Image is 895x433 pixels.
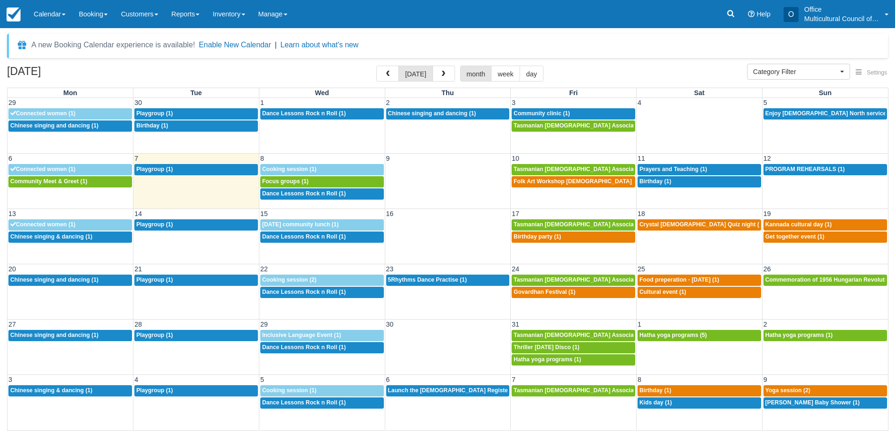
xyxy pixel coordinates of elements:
span: Kids day (1) [639,399,672,406]
span: Tasmanian [DEMOGRAPHIC_DATA] Association -Weekly Praying (1) [514,221,698,228]
button: month [460,66,492,82]
span: 15 [259,210,269,217]
span: Chinese singing and dancing (1) [10,276,98,283]
p: Office [804,5,879,14]
a: Govardhan Festival (1) [512,287,635,298]
span: 10 [511,155,520,162]
span: 6 [385,376,391,383]
a: Launch the [DEMOGRAPHIC_DATA] Register Tasmania Chapter. (2) [386,385,510,396]
span: 4 [637,99,642,106]
span: 21 [133,265,143,273]
span: Tasmanian [DEMOGRAPHIC_DATA] Association -Weekly Praying (1) [514,122,698,129]
span: Tasmanian [DEMOGRAPHIC_DATA] Association -Weekly Praying (1) [514,332,698,338]
span: Playgroup (1) [136,276,173,283]
span: 1 [637,321,642,328]
span: Playgroup (1) [136,110,173,117]
span: 6 [7,155,13,162]
span: Sat [694,89,704,97]
span: Dance Lessons Rock n Roll (1) [262,399,346,406]
span: Tasmanian [DEMOGRAPHIC_DATA] Association -Weekly Praying (1) [514,166,698,172]
a: Dance Lessons Rock n Roll (1) [260,342,384,353]
a: Cooking session (2) [260,275,384,286]
a: Birthday party (1) [512,231,635,243]
a: Commemoration of 1956 Hungarian Revolution (1) [763,275,887,286]
button: Category Filter [747,64,850,80]
i: Help [748,11,755,17]
span: Playgroup (1) [136,332,173,338]
a: Connected women (1) [8,108,132,119]
span: 26 [763,265,772,273]
span: Tasmanian [DEMOGRAPHIC_DATA] Association -Weekly Praying (1) [514,276,698,283]
span: Hatha yoga programs (1) [514,356,581,363]
span: Mon [63,89,77,97]
span: Prayers and Teaching (1) [639,166,707,172]
span: 29 [259,321,269,328]
span: 20 [7,265,17,273]
a: Dance Lessons Rock n Roll (1) [260,108,384,119]
a: Chinese singing and dancing (1) [386,108,510,119]
button: day [520,66,543,82]
span: 29 [7,99,17,106]
span: 23 [385,265,395,273]
a: Playgroup (1) [134,330,258,341]
span: Tue [191,89,202,97]
a: Tasmanian [DEMOGRAPHIC_DATA] Association -Weekly Praying (1) [512,275,635,286]
a: [DATE] community lunch (1) [260,219,384,231]
a: Yoga session (2) [763,385,887,396]
span: 8 [637,376,642,383]
span: Hatha yoga programs (5) [639,332,707,338]
span: 25 [637,265,646,273]
span: 5 [763,99,768,106]
span: Playgroup (1) [136,166,173,172]
span: Govardhan Festival (1) [514,289,575,295]
span: Community Meet & Greet (1) [10,178,88,185]
span: 8 [259,155,265,162]
button: [DATE] [398,66,433,82]
span: PROGRAM REHEARSALS (1) [765,166,845,172]
span: 12 [763,155,772,162]
a: [PERSON_NAME] Baby Shower (1) [763,397,887,409]
span: Help [756,10,770,18]
span: 2 [763,321,768,328]
span: Wed [315,89,329,97]
span: Launch the [DEMOGRAPHIC_DATA] Register Tasmania Chapter. (2) [388,387,571,394]
span: 18 [637,210,646,217]
a: Hatha yoga programs (1) [763,330,887,341]
span: Dance Lessons Rock n Roll (1) [262,233,346,240]
span: Dance Lessons Rock n Roll (1) [262,344,346,351]
a: Chinese singing and dancing (1) [8,330,132,341]
a: Playgroup (1) [134,219,258,231]
span: Folk Art Workshop [DEMOGRAPHIC_DATA] Community (1) [514,178,673,185]
span: Birthday (1) [136,122,168,129]
a: Enjoy [DEMOGRAPHIC_DATA] North service (3) [763,108,887,119]
p: Multicultural Council of [GEOGRAPHIC_DATA] [804,14,879,23]
span: Tasmanian [DEMOGRAPHIC_DATA] Association -Weekly Praying (1) [514,387,698,394]
button: Settings [850,66,893,80]
span: Chinese singing and dancing (1) [10,122,98,129]
a: Dance Lessons Rock n Roll (1) [260,287,384,298]
a: Playgroup (1) [134,275,258,286]
span: 4 [133,376,139,383]
span: Inclusive Language Event (1) [262,332,341,338]
a: Tasmanian [DEMOGRAPHIC_DATA] Association -Weekly Praying (1) [512,385,635,396]
span: Playgroup (1) [136,221,173,228]
a: Hatha yoga programs (5) [638,330,761,341]
h2: [DATE] [7,66,125,83]
span: Yoga session (2) [765,387,810,394]
a: Hatha yoga programs (1) [512,354,635,366]
span: Cooking session (1) [262,387,316,394]
a: Birthday (1) [638,385,761,396]
a: Get together event (1) [763,231,887,243]
a: Dance Lessons Rock n Roll (1) [260,397,384,409]
span: 14 [133,210,143,217]
span: Birthday (1) [639,178,671,185]
a: Inclusive Language Event (1) [260,330,384,341]
span: Chinese singing & dancing (1) [10,233,92,240]
a: Kannada cultural day (1) [763,219,887,231]
span: 28 [133,321,143,328]
span: Community clinic (1) [514,110,570,117]
span: Dance Lessons Rock n Roll (1) [262,190,346,197]
span: 2 [385,99,391,106]
img: checkfront-main-nav-mini-logo.png [7,7,21,22]
a: Crystal [DEMOGRAPHIC_DATA] Quiz night (2) [638,219,761,231]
